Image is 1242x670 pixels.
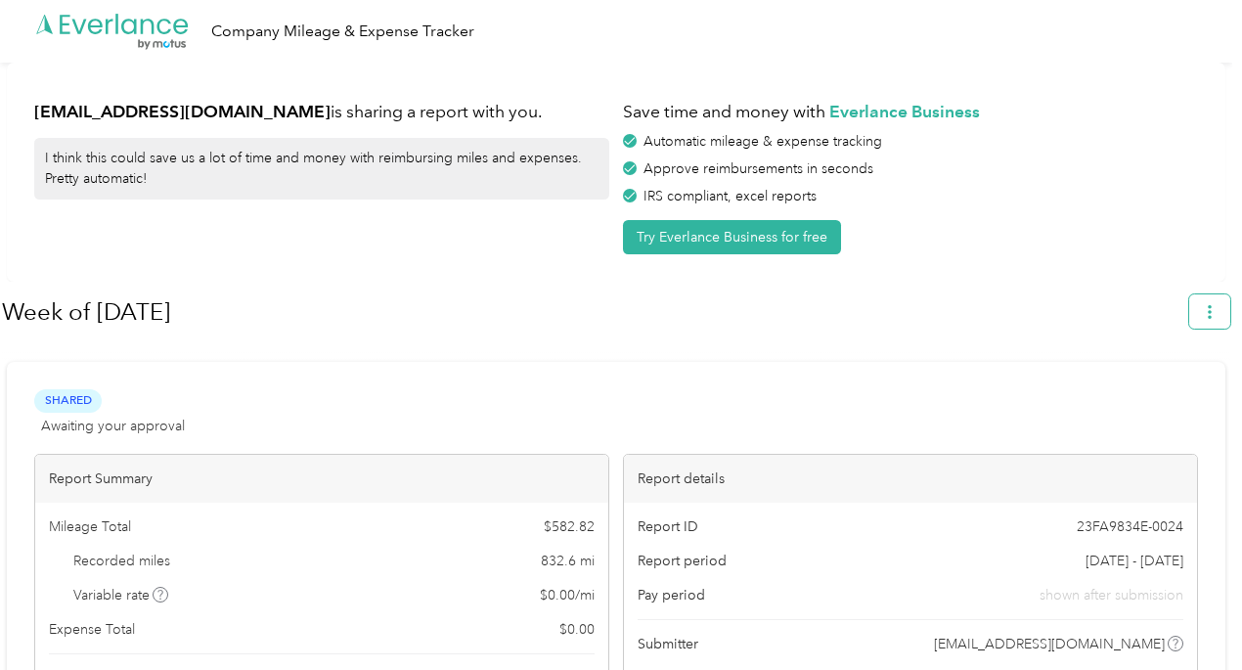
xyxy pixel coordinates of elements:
[73,551,170,571] span: Recorded miles
[1040,585,1183,605] span: shown after submission
[34,100,609,124] h1: is sharing a report with you.
[643,133,882,150] span: Automatic mileage & expense tracking
[623,100,1198,124] h1: Save time and money with
[73,585,169,605] span: Variable rate
[638,634,698,654] span: Submitter
[34,101,331,121] strong: [EMAIL_ADDRESS][DOMAIN_NAME]
[540,585,595,605] span: $ 0.00 / mi
[1077,516,1183,537] span: 23FA9834E-0024
[829,101,980,121] strong: Everlance Business
[559,619,595,640] span: $ 0.00
[2,289,1175,335] h1: Week of September 22 2025
[541,551,595,571] span: 832.6 mi
[638,516,698,537] span: Report ID
[623,220,841,254] button: Try Everlance Business for free
[211,20,474,44] div: Company Mileage & Expense Tracker
[41,416,185,436] span: Awaiting your approval
[34,138,609,200] div: I think this could save us a lot of time and money with reimbursing miles and expenses. Pretty au...
[624,455,1197,503] div: Report details
[35,455,608,503] div: Report Summary
[638,551,727,571] span: Report period
[638,585,705,605] span: Pay period
[544,516,595,537] span: $ 582.82
[643,160,873,177] span: Approve reimbursements in seconds
[49,516,131,537] span: Mileage Total
[934,634,1165,654] span: [EMAIL_ADDRESS][DOMAIN_NAME]
[34,389,102,412] span: Shared
[1086,551,1183,571] span: [DATE] - [DATE]
[49,619,135,640] span: Expense Total
[643,188,817,204] span: IRS compliant, excel reports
